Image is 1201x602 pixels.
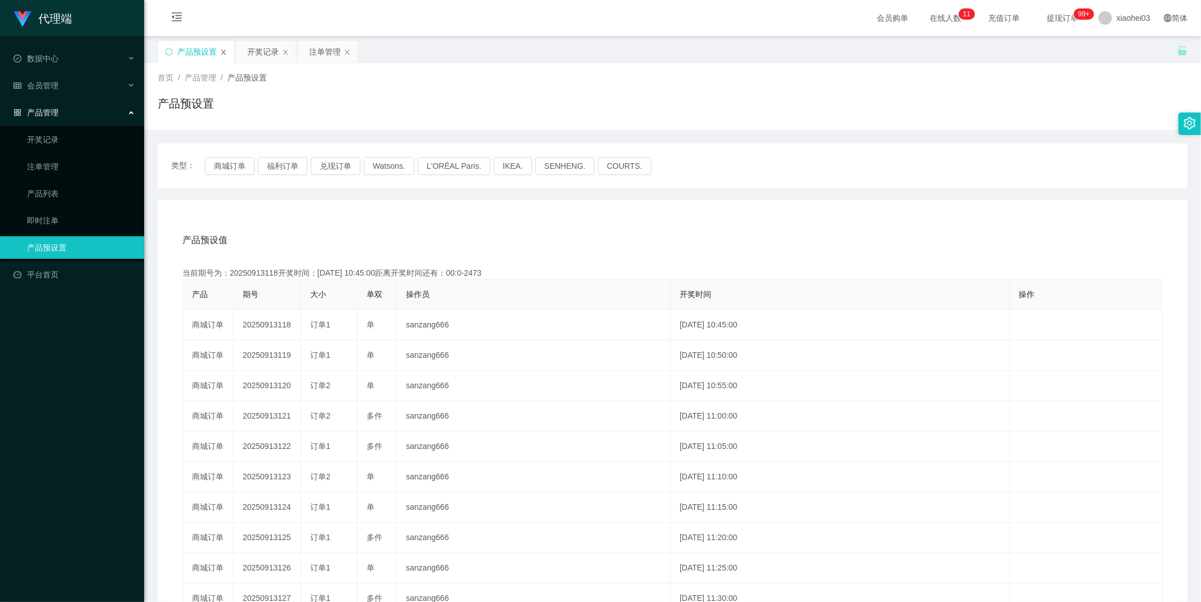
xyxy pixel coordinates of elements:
button: SENHENG. [535,157,595,175]
i: 图标: close [220,49,227,56]
td: 商城订单 [183,401,234,432]
span: 多件 [367,533,382,542]
td: sanzang666 [397,371,671,401]
span: 单 [367,351,374,360]
span: 期号 [243,290,258,299]
button: 兑现订单 [311,157,360,175]
span: 单 [367,320,374,329]
i: 图标: close [282,49,289,56]
i: 图标: appstore-o [14,109,21,116]
sup: 1183 [1074,8,1094,20]
td: 20250913123 [234,462,301,492]
td: 商城订单 [183,462,234,492]
button: 商城订单 [205,157,255,175]
td: 20250913124 [234,492,301,523]
td: 20250913125 [234,523,301,553]
span: 订单1 [310,563,331,572]
td: sanzang666 [397,553,671,583]
td: sanzang666 [397,401,671,432]
div: 当前期号为：20250913118开奖时间：[DATE] 10:45:00距离开奖时间还有：00:0-2473 [182,267,1163,279]
span: 订单1 [310,351,331,360]
td: 20250913118 [234,310,301,340]
span: 在线人数 [924,14,967,22]
span: 多件 [367,442,382,451]
span: 单 [367,563,374,572]
div: 注单管理 [309,41,341,62]
span: 充值订单 [983,14,1025,22]
td: 商城订单 [183,340,234,371]
span: 订单1 [310,533,331,542]
td: 商城订单 [183,371,234,401]
span: / [221,73,223,82]
i: 图标: global [1164,14,1172,22]
span: 产品预设值 [182,233,227,247]
h1: 产品预设置 [158,95,214,112]
td: sanzang666 [397,492,671,523]
a: 开奖记录 [27,128,135,151]
button: COURTS. [598,157,651,175]
span: 数据中心 [14,54,59,63]
div: 产品预设置 [177,41,217,62]
h1: 代理端 [38,1,72,37]
span: 大小 [310,290,326,299]
td: [DATE] 11:05:00 [671,432,1010,462]
a: 代理端 [14,14,72,23]
td: sanzang666 [397,432,671,462]
i: 图标: sync [165,48,173,56]
td: [DATE] 10:45:00 [671,310,1010,340]
span: 产品管理 [14,108,59,117]
span: 会员管理 [14,81,59,90]
span: 订单2 [310,381,331,390]
span: 产品管理 [185,73,216,82]
span: 产品 [192,290,208,299]
td: [DATE] 11:15:00 [671,492,1010,523]
i: 图标: menu-fold [158,1,196,37]
td: sanzang666 [397,310,671,340]
span: 提现订单 [1041,14,1084,22]
i: 图标: unlock [1177,46,1187,56]
span: 订单1 [310,502,331,511]
i: 图标: table [14,82,21,89]
span: 产品预设置 [227,73,267,82]
p: 1 [967,8,971,20]
td: 20250913121 [234,401,301,432]
td: sanzang666 [397,462,671,492]
span: 单 [367,472,374,481]
span: 操作 [1019,290,1035,299]
div: 开奖记录 [247,41,279,62]
button: IKEA. [494,157,532,175]
td: 20250913122 [234,432,301,462]
td: [DATE] 11:10:00 [671,462,1010,492]
a: 注单管理 [27,155,135,178]
sup: 11 [958,8,975,20]
span: / [178,73,180,82]
i: 图标: close [344,49,351,56]
td: 商城订单 [183,553,234,583]
button: Watsons. [364,157,414,175]
span: 多件 [367,411,382,420]
a: 产品列表 [27,182,135,205]
button: L'ORÉAL Paris. [418,157,490,175]
span: 开奖时间 [680,290,711,299]
td: 商城订单 [183,492,234,523]
span: 类型： [171,157,205,175]
td: [DATE] 10:55:00 [671,371,1010,401]
td: 商城订单 [183,432,234,462]
p: 1 [963,8,967,20]
a: 产品预设置 [27,236,135,259]
td: [DATE] 11:25:00 [671,553,1010,583]
span: 订单2 [310,472,331,481]
img: logo.9652507e.png [14,11,32,27]
td: [DATE] 11:00:00 [671,401,1010,432]
span: 单 [367,381,374,390]
button: 福利订单 [258,157,307,175]
span: 单 [367,502,374,511]
span: 订单2 [310,411,331,420]
td: 20250913126 [234,553,301,583]
span: 单双 [367,290,382,299]
td: sanzang666 [397,340,671,371]
td: 20250913119 [234,340,301,371]
i: 图标: setting [1184,117,1196,129]
td: [DATE] 10:50:00 [671,340,1010,371]
span: 首页 [158,73,173,82]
